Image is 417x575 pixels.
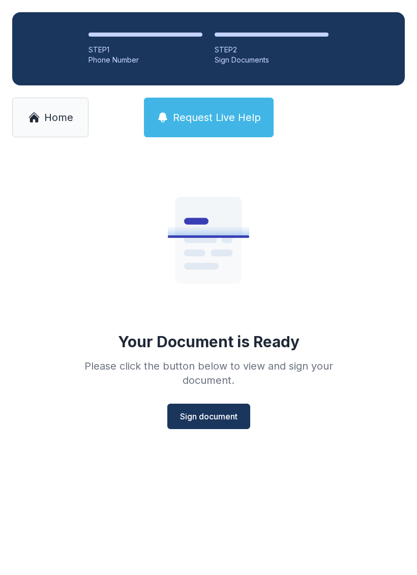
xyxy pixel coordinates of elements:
div: Sign Documents [215,55,329,65]
div: Phone Number [88,55,202,65]
span: Request Live Help [173,110,261,125]
div: Your Document is Ready [118,332,300,351]
span: Sign document [180,410,237,422]
div: STEP 1 [88,45,202,55]
div: Please click the button below to view and sign your document. [62,359,355,387]
span: Home [44,110,73,125]
div: STEP 2 [215,45,329,55]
